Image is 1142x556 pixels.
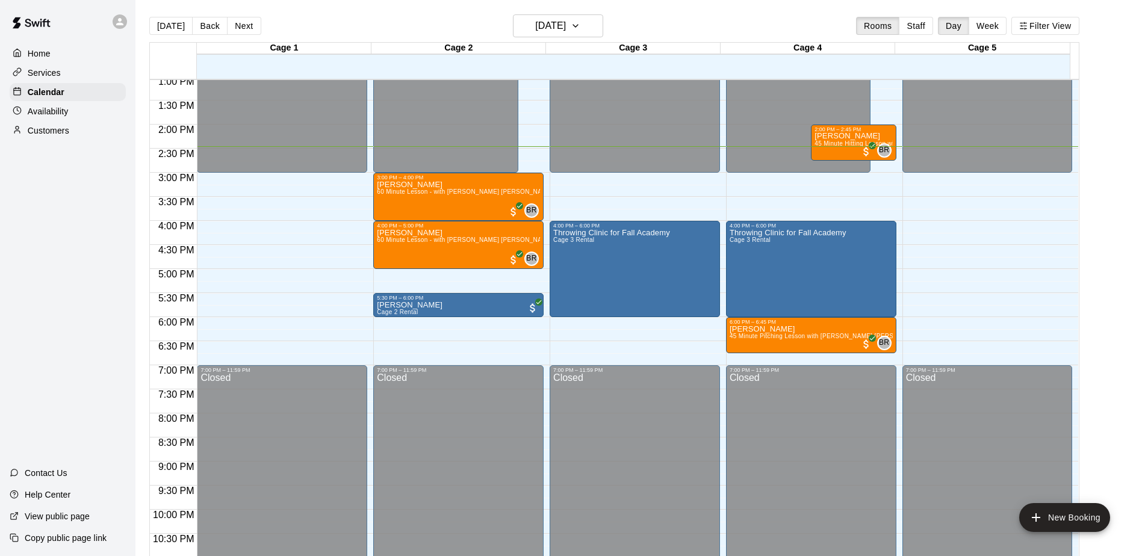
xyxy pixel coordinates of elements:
[553,236,594,243] span: Cage 3 Rental
[377,236,553,243] span: 60 Minute Lesson - with [PERSON_NAME] [PERSON_NAME]
[28,125,69,137] p: Customers
[726,221,896,317] div: 4:00 PM – 6:00 PM: Throwing Clinic for Fall Academy
[10,102,126,120] a: Availability
[155,221,197,231] span: 4:00 PM
[860,338,872,350] span: All customers have paid
[10,45,126,63] a: Home
[28,105,69,117] p: Availability
[524,252,539,266] div: Billy Jack Ryan
[513,14,603,37] button: [DATE]
[895,43,1070,54] div: Cage 5
[730,367,893,373] div: 7:00 PM – 11:59 PM
[28,86,64,98] p: Calendar
[155,341,197,351] span: 6:30 PM
[197,43,371,54] div: Cage 1
[526,253,536,265] span: BR
[938,17,969,35] button: Day
[377,367,540,373] div: 7:00 PM – 11:59 PM
[527,302,539,314] span: All customers have paid
[373,221,544,269] div: 4:00 PM – 5:00 PM: Oliver Daniele
[25,467,67,479] p: Contact Us
[155,76,197,87] span: 1:00 PM
[882,336,892,350] span: Billy Jack Ryan
[155,437,197,448] span: 8:30 PM
[553,223,716,229] div: 4:00 PM – 6:00 PM
[879,144,889,156] span: BR
[377,188,553,195] span: 60 Minute Lesson - with [PERSON_NAME] [PERSON_NAME]
[726,317,896,353] div: 6:00 PM – 6:45 PM: Ian Boley
[155,462,197,472] span: 9:00 PM
[730,236,771,243] span: Cage 3 Rental
[371,43,546,54] div: Cage 2
[155,365,197,375] span: 7:00 PM
[721,43,895,54] div: Cage 4
[507,254,520,266] span: All customers have paid
[155,245,197,255] span: 4:30 PM
[529,252,539,266] span: Billy Jack Ryan
[815,140,1007,147] span: 45 Minute Hitting Lesson with [PERSON_NAME] [PERSON_NAME]
[10,122,126,140] a: Customers
[906,367,1069,373] div: 7:00 PM – 11:59 PM
[149,17,193,35] button: [DATE]
[155,389,197,400] span: 7:30 PM
[377,295,540,301] div: 5:30 PM – 6:00 PM
[377,223,540,229] div: 4:00 PM – 5:00 PM
[526,205,536,217] span: BR
[155,197,197,207] span: 3:30 PM
[546,43,721,54] div: Cage 3
[730,319,893,325] div: 6:00 PM – 6:45 PM
[856,17,899,35] button: Rooms
[535,17,566,34] h6: [DATE]
[553,367,716,373] div: 7:00 PM – 11:59 PM
[882,143,892,158] span: Billy Jack Ryan
[1011,17,1079,35] button: Filter View
[879,337,889,349] span: BR
[200,367,364,373] div: 7:00 PM – 11:59 PM
[25,510,90,522] p: View public page
[550,221,720,317] div: 4:00 PM – 6:00 PM: Throwing Clinic for Fall Academy
[150,534,197,544] span: 10:30 PM
[155,293,197,303] span: 5:30 PM
[969,17,1007,35] button: Week
[899,17,933,35] button: Staff
[155,149,197,159] span: 2:30 PM
[377,175,540,181] div: 3:00 PM – 4:00 PM
[25,489,70,501] p: Help Center
[507,206,520,218] span: All customers have paid
[815,126,892,132] div: 2:00 PM – 2:45 PM
[373,173,544,221] div: 3:00 PM – 4:00 PM: Liam Pirrone
[155,100,197,111] span: 1:30 PM
[524,203,539,218] div: Billy Jack Ryan
[529,203,539,218] span: Billy Jack Ryan
[811,125,896,161] div: 2:00 PM – 2:45 PM: Brady Wilczek
[28,67,61,79] p: Services
[373,293,544,317] div: 5:30 PM – 6:00 PM: Kaden Gustafson
[150,510,197,520] span: 10:00 PM
[155,269,197,279] span: 5:00 PM
[227,17,261,35] button: Next
[28,48,51,60] p: Home
[155,317,197,327] span: 6:00 PM
[155,125,197,135] span: 2:00 PM
[377,309,418,315] span: Cage 2 Rental
[192,17,228,35] button: Back
[1019,503,1110,532] button: add
[155,486,197,496] span: 9:30 PM
[25,532,107,544] p: Copy public page link
[10,64,126,82] a: Services
[155,173,197,183] span: 3:00 PM
[877,143,892,158] div: Billy Jack Ryan
[860,146,872,158] span: All customers have paid
[730,333,926,339] span: 45 Minute Pitching Lesson with [PERSON_NAME] [PERSON_NAME]
[10,83,126,101] a: Calendar
[155,413,197,424] span: 8:00 PM
[730,223,893,229] div: 4:00 PM – 6:00 PM
[877,336,892,350] div: Billy Jack Ryan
